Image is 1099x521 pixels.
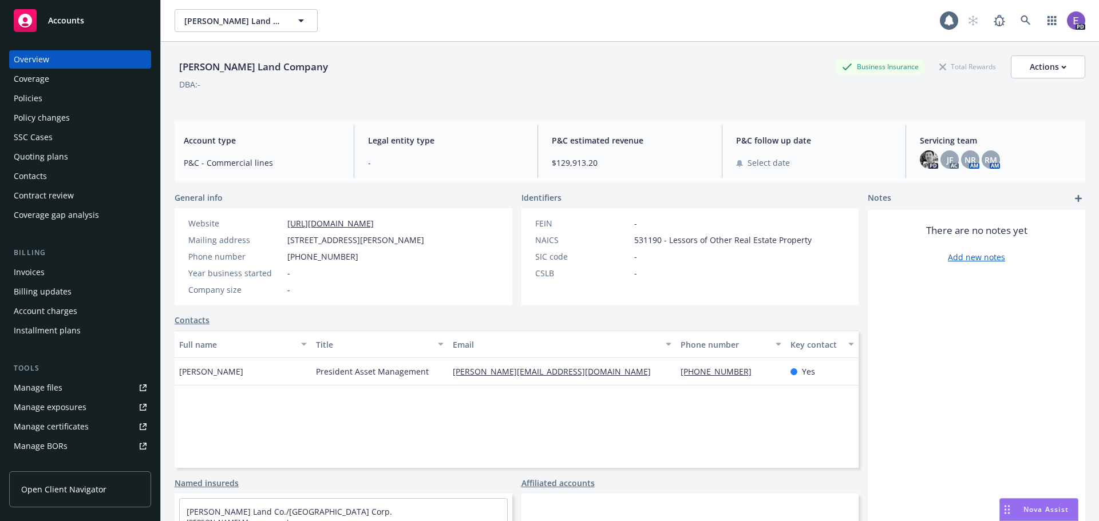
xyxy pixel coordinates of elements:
[9,109,151,127] a: Policy changes
[9,70,151,88] a: Coverage
[316,339,431,351] div: Title
[999,498,1078,521] button: Nova Assist
[790,339,841,351] div: Key contact
[1041,9,1064,32] a: Switch app
[14,456,101,475] div: Summary of insurance
[748,157,790,169] span: Select date
[9,379,151,397] a: Manage files
[1011,55,1085,78] button: Actions
[175,477,239,489] a: Named insureds
[920,150,938,169] img: photo
[188,250,283,263] div: Phone number
[287,250,358,263] span: [PHONE_NUMBER]
[48,16,84,25] span: Accounts
[962,9,985,32] a: Start snowing
[964,154,976,166] span: NR
[187,506,392,517] a: [PERSON_NAME] Land Co./[GEOGRAPHIC_DATA] Corp.
[9,263,151,281] a: Invoices
[521,477,595,489] a: Affiliated accounts
[535,217,630,229] div: FEIN
[535,267,630,279] div: CSLB
[9,206,151,224] a: Coverage gap analysis
[184,134,340,146] span: Account type
[188,284,283,296] div: Company size
[9,186,151,205] a: Contract review
[287,234,424,246] span: [STREET_ADDRESS][PERSON_NAME]
[287,284,290,296] span: -
[448,331,676,358] button: Email
[634,250,637,263] span: -
[9,89,151,108] a: Policies
[184,15,283,27] span: [PERSON_NAME] Land Company
[14,70,49,88] div: Coverage
[988,9,1011,32] a: Report a Bug
[188,217,283,229] div: Website
[453,339,659,351] div: Email
[1023,504,1069,514] span: Nova Assist
[14,109,70,127] div: Policy changes
[9,167,151,185] a: Contacts
[552,134,708,146] span: P&C estimated revenue
[521,192,562,204] span: Identifiers
[179,339,294,351] div: Full name
[552,157,708,169] span: $129,913.20
[368,134,524,146] span: Legal entity type
[9,417,151,436] a: Manage certificates
[1014,9,1037,32] a: Search
[175,59,333,74] div: [PERSON_NAME] Land Company
[9,148,151,166] a: Quoting plans
[1030,56,1066,78] div: Actions
[311,331,448,358] button: Title
[9,456,151,475] a: Summary of insurance
[14,437,68,455] div: Manage BORs
[9,5,151,37] a: Accounts
[175,192,223,204] span: General info
[9,321,151,340] a: Installment plans
[9,363,151,374] div: Tools
[1000,499,1014,520] div: Drag to move
[14,167,47,185] div: Contacts
[9,283,151,301] a: Billing updates
[14,263,45,281] div: Invoices
[920,134,1076,146] span: Servicing team
[934,59,1002,74] div: Total Rewards
[14,417,89,436] div: Manage certificates
[1067,11,1085,30] img: photo
[14,321,81,340] div: Installment plans
[14,398,86,416] div: Manage exposures
[985,154,997,166] span: RM
[287,218,374,229] a: [URL][DOMAIN_NAME]
[9,398,151,416] a: Manage exposures
[9,302,151,320] a: Account charges
[287,267,290,279] span: -
[535,250,630,263] div: SIC code
[188,267,283,279] div: Year business started
[9,247,151,258] div: Billing
[1072,192,1085,205] a: add
[14,89,42,108] div: Policies
[634,217,637,229] span: -
[535,234,630,246] div: NAICS
[634,267,637,279] span: -
[948,251,1005,263] a: Add new notes
[21,483,106,495] span: Open Client Navigator
[14,302,77,320] div: Account charges
[836,59,924,74] div: Business Insurance
[368,157,524,169] span: -
[14,148,68,166] div: Quoting plans
[9,50,151,69] a: Overview
[9,437,151,455] a: Manage BORs
[9,128,151,146] a: SSC Cases
[634,234,812,246] span: 531190 - Lessors of Other Real Estate Property
[179,78,200,90] div: DBA: -
[868,192,891,205] span: Notes
[736,134,892,146] span: P&C follow up date
[926,224,1027,237] span: There are no notes yet
[14,379,62,397] div: Manage files
[786,331,859,358] button: Key contact
[14,186,74,205] div: Contract review
[802,365,815,377] span: Yes
[453,366,660,377] a: [PERSON_NAME][EMAIL_ADDRESS][DOMAIN_NAME]
[14,206,99,224] div: Coverage gap analysis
